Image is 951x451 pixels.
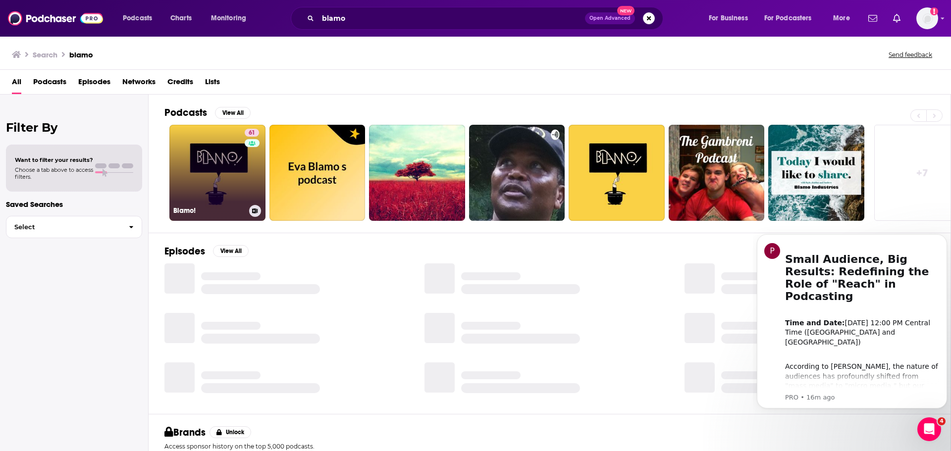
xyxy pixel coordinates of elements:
[245,129,259,137] a: 61
[753,225,951,414] iframe: Intercom notifications message
[15,166,93,180] span: Choose a tab above to access filters.
[938,417,946,425] span: 4
[709,11,748,25] span: For Business
[170,11,192,25] span: Charts
[318,10,585,26] input: Search podcasts, credits, & more...
[173,206,245,215] h3: Blamo!
[758,10,826,26] button: open menu
[33,74,66,94] a: Podcasts
[204,10,259,26] button: open menu
[917,417,941,441] iframe: Intercom live chat
[826,10,862,26] button: open menu
[215,107,251,119] button: View All
[764,11,812,25] span: For Podcasters
[123,11,152,25] span: Podcasts
[8,9,103,28] img: Podchaser - Follow, Share and Rate Podcasts
[164,245,249,257] a: EpisodesView All
[205,74,220,94] a: Lists
[617,6,635,15] span: New
[213,245,249,257] button: View All
[164,443,935,450] p: Access sponsor history on the top 5,000 podcasts.
[864,10,881,27] a: Show notifications dropdown
[916,7,938,29] img: User Profile
[833,11,850,25] span: More
[122,74,156,94] a: Networks
[886,50,935,59] button: Send feedback
[164,245,205,257] h2: Episodes
[164,426,206,439] h2: Brands
[167,74,193,94] a: Credits
[15,156,93,163] span: Want to filter your results?
[210,426,252,438] button: Unlock
[69,50,93,59] h3: blamo
[589,16,631,21] span: Open Advanced
[6,120,142,135] h2: Filter By
[889,10,904,27] a: Show notifications dropdown
[916,7,938,29] span: Logged in as vardhprak
[6,200,142,209] p: Saved Searches
[164,10,198,26] a: Charts
[169,125,265,221] a: 61Blamo!
[6,216,142,238] button: Select
[249,128,255,138] span: 61
[12,74,21,94] a: All
[164,106,251,119] a: PodcastsView All
[930,7,938,15] svg: Add a profile image
[6,224,121,230] span: Select
[702,10,760,26] button: open menu
[116,10,165,26] button: open menu
[585,12,635,24] button: Open AdvancedNew
[33,50,57,59] h3: Search
[78,74,110,94] a: Episodes
[300,7,673,30] div: Search podcasts, credits, & more...
[916,7,938,29] button: Show profile menu
[211,11,246,25] span: Monitoring
[164,106,207,119] h2: Podcasts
